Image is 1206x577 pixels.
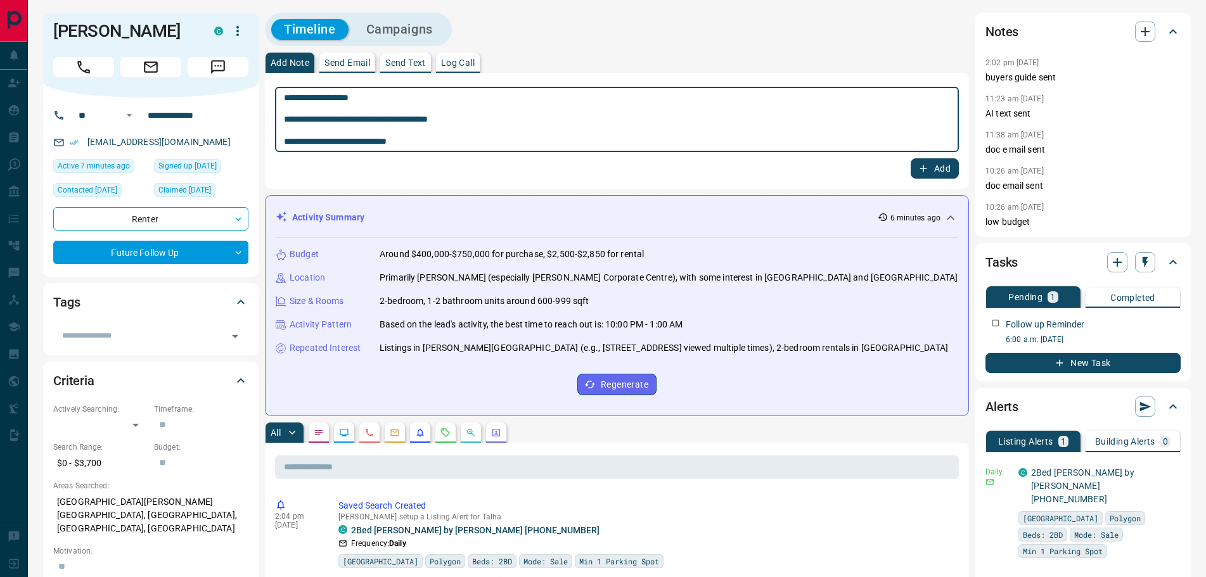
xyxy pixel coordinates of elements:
[53,365,248,396] div: Criteria
[271,58,309,67] p: Add Note
[1023,545,1103,557] span: Min 1 Parking Spot
[338,512,954,521] p: [PERSON_NAME] setup a Listing Alert for Talha
[380,341,948,355] p: Listings in [PERSON_NAME][GEOGRAPHIC_DATA] (e.g., [STREET_ADDRESS] viewed multiple times), 2-bedr...
[188,57,248,77] span: Message
[214,27,223,35] div: condos.ca
[354,19,446,40] button: Campaigns
[985,22,1018,42] h2: Notes
[339,428,349,438] svg: Lead Browsing Activity
[351,525,600,535] a: 2Bed [PERSON_NAME] by [PERSON_NAME] [PHONE_NUMBER]
[70,138,79,147] svg: Email Verified
[1163,437,1168,446] p: 0
[430,555,461,567] span: Polygon
[53,287,248,317] div: Tags
[1006,318,1084,331] p: Follow up Reminder
[890,212,940,224] p: 6 minutes ago
[985,130,1044,139] p: 11:38 am [DATE]
[338,525,347,534] div: condos.ca
[343,555,418,567] span: [GEOGRAPHIC_DATA]
[523,555,568,567] span: Mode: Sale
[985,58,1039,67] p: 2:02 pm [DATE]
[53,207,248,231] div: Renter
[1023,512,1098,524] span: [GEOGRAPHIC_DATA]
[985,94,1044,103] p: 11:23 am [DATE]
[53,545,248,557] p: Motivation:
[275,521,319,529] p: [DATE]
[385,58,426,67] p: Send Text
[1110,293,1155,302] p: Completed
[53,292,80,312] h2: Tags
[466,428,476,438] svg: Opportunities
[1074,528,1119,541] span: Mode: Sale
[290,248,319,261] p: Budget
[1023,528,1063,541] span: Beds: 2BD
[314,428,324,438] svg: Notes
[472,555,512,567] span: Beds: 2BD
[985,203,1044,212] p: 10:26 am [DATE]
[985,391,1181,422] div: Alerts
[154,159,248,177] div: Sat May 20 2023
[985,396,1018,417] h2: Alerts
[1031,467,1134,504] a: 2Bed [PERSON_NAME] by [PERSON_NAME] [PHONE_NUMBER]
[290,295,344,308] p: Size & Rooms
[380,295,589,308] p: 2-bedroom, 1-2 bathroom units around 600-999 sqft
[58,160,130,172] span: Active 7 minutes ago
[440,428,451,438] svg: Requests
[985,16,1181,47] div: Notes
[122,108,137,123] button: Open
[380,318,683,331] p: Based on the lead's activity, the best time to reach out is: 10:00 PM - 1:00 AM
[985,215,1181,229] p: low budget
[364,428,375,438] svg: Calls
[53,57,114,77] span: Call
[290,271,325,284] p: Location
[1110,512,1141,524] span: Polygon
[53,403,148,415] p: Actively Searching:
[985,143,1181,156] p: doc e mail sent
[380,271,958,284] p: Primarily [PERSON_NAME] (especially [PERSON_NAME] Corporate Centre), with some interest in [GEOGR...
[290,318,352,331] p: Activity Pattern
[985,252,1018,272] h2: Tasks
[53,241,248,264] div: Future Follow Up
[985,478,994,486] svg: Email
[53,441,148,453] p: Search Range:
[415,428,425,438] svg: Listing Alerts
[998,437,1053,446] p: Listing Alerts
[1050,293,1055,301] p: 1
[53,21,195,41] h1: [PERSON_NAME]
[324,58,370,67] p: Send Email
[985,167,1044,175] p: 10:26 am [DATE]
[87,137,231,147] a: [EMAIL_ADDRESS][DOMAIN_NAME]
[290,341,361,355] p: Repeated Interest
[158,160,217,172] span: Signed up [DATE]
[1018,468,1027,477] div: condos.ca
[911,158,959,179] button: Add
[985,179,1181,193] p: doc email sent
[985,247,1181,277] div: Tasks
[579,555,659,567] span: Min 1 Parking Spot
[985,71,1181,84] p: buyers guide sent
[985,353,1181,373] button: New Task
[226,327,244,345] button: Open
[154,441,248,453] p: Budget:
[985,107,1181,120] p: AI text sent
[53,371,94,391] h2: Criteria
[158,184,211,196] span: Claimed [DATE]
[276,206,958,229] div: Activity Summary6 minutes ago
[271,19,349,40] button: Timeline
[53,491,248,539] p: [GEOGRAPHIC_DATA][PERSON_NAME][GEOGRAPHIC_DATA], [GEOGRAPHIC_DATA], [GEOGRAPHIC_DATA], [GEOGRAPHI...
[292,211,364,224] p: Activity Summary
[275,512,319,521] p: 2:04 pm
[389,539,406,548] strong: Daily
[1006,334,1181,345] p: 6:00 a.m. [DATE]
[120,57,181,77] span: Email
[390,428,400,438] svg: Emails
[58,184,117,196] span: Contacted [DATE]
[53,480,248,491] p: Areas Searched:
[380,248,644,261] p: Around $400,000-$750,000 for purchase, $2,500-$2,850 for rental
[441,58,475,67] p: Log Call
[985,466,1011,478] p: Daily
[271,428,281,437] p: All
[1061,437,1066,446] p: 1
[53,453,148,474] p: $0 - $3,700
[1008,293,1042,301] p: Pending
